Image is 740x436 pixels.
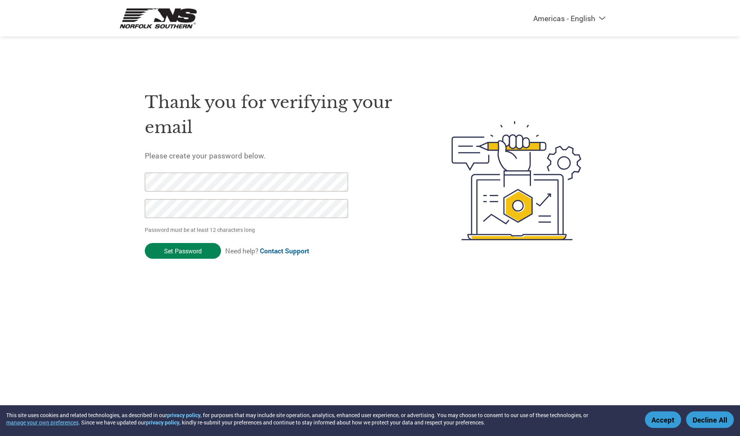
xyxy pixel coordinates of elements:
h1: Thank you for verifying your email [145,90,415,140]
button: Decline All [686,411,734,428]
div: This site uses cookies and related technologies, as described in our , for purposes that may incl... [6,411,634,426]
button: manage your own preferences [6,419,79,426]
input: Set Password [145,243,221,259]
button: Accept [645,411,681,428]
p: Password must be at least 12 characters long [145,226,350,234]
img: Norfolk Southern [120,8,197,29]
a: privacy policy [167,411,201,419]
a: privacy policy [146,419,179,426]
a: Contact Support [260,246,309,255]
h5: Please create your password below. [145,151,415,160]
img: create-password [438,79,596,283]
span: Need help? [225,246,309,255]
